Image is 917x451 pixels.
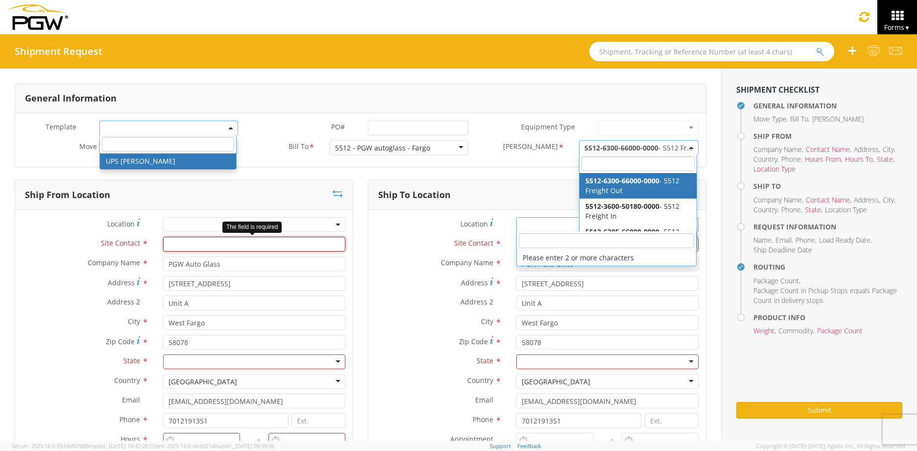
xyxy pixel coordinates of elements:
[459,337,488,346] span: Zip Code
[753,154,777,164] span: Country
[123,356,140,365] span: State
[7,4,68,30] img: pgw-form-logo-1aaa8060b1cc70fad034.png
[753,223,902,230] h4: Request Information
[450,434,493,444] span: Appointment
[775,235,793,245] li: ,
[796,235,815,245] span: Phone
[796,235,817,245] li: ,
[753,326,776,336] li: ,
[805,205,822,215] li: ,
[753,195,803,205] li: ,
[15,46,102,57] h4: Shipment Request
[781,154,802,164] li: ,
[781,154,801,164] span: Phone
[790,114,808,124] span: Bill To
[778,326,813,335] span: Commodity
[753,145,803,154] li: ,
[169,377,237,387] div: [GEOGRAPHIC_DATA]
[461,278,488,287] span: Address
[477,356,493,365] span: State
[120,415,140,424] span: Phone
[756,442,905,450] span: Copyright © [DATE]-[DATE] Agistix Inc., All Rights Reserved
[883,145,895,154] li: ,
[107,297,140,306] span: Address 2
[775,235,792,245] span: Email
[753,195,802,204] span: Company Name
[222,222,282,233] div: The field is required
[884,23,910,32] span: Forms
[736,402,902,419] button: Submit
[753,276,800,286] li: ,
[806,195,851,205] li: ,
[101,238,140,248] span: Site Contact
[611,434,613,444] span: -
[883,195,895,205] li: ,
[753,235,772,245] span: Name
[114,376,140,385] span: Country
[106,337,135,346] span: Zip Code
[88,258,140,267] span: Company Name
[645,413,699,428] input: Ext.
[753,245,812,254] span: Ship Deadline Date
[753,154,779,164] li: ,
[584,143,658,152] span: 5512-6300-66000-0000
[736,84,820,95] strong: Shipment Checklist
[753,314,902,321] h4: Product Info
[845,154,873,164] span: Hours To
[579,140,699,155] span: 5512-6300-66000-0000
[806,145,850,154] span: Contact Name
[854,145,880,154] li: ,
[585,176,679,195] span: - 5512 Freight Out
[753,114,788,124] li: ,
[812,114,864,124] span: [PERSON_NAME]
[522,377,590,387] div: [GEOGRAPHIC_DATA]
[806,145,851,154] li: ,
[467,376,493,385] span: Country
[877,154,894,164] li: ,
[517,250,696,266] li: Please enter 2 or more characters
[25,190,110,200] h3: Ship From Location
[753,145,802,154] span: Company Name
[778,326,815,336] li: ,
[584,143,718,152] span: - 5512 Freight Out
[335,143,430,153] div: 5512 - PGW autoglass - Fargo
[585,227,659,236] span: 5512-6305-66000-0000
[753,205,777,214] span: Country
[790,114,810,124] li: ,
[503,142,558,153] span: Bill Code
[589,42,834,61] input: Shipment, Tracking or Reference Number (at least 4 chars)
[289,142,309,153] span: Bill To
[585,176,659,185] span: 5512-6300-66000-0000
[845,154,874,164] li: ,
[854,145,879,154] span: Address
[753,286,897,305] span: Package Count in Pickup Stops equals Package Count in delivery stops
[753,164,796,174] span: Location Type
[854,195,879,204] span: Address
[454,238,493,248] span: Site Contact
[883,195,894,204] span: City
[825,205,867,214] span: Location Type
[517,442,541,450] a: Feedback
[100,153,236,169] li: UPS [PERSON_NAME]
[817,326,863,335] span: Package Count
[481,317,493,326] span: City
[805,205,821,214] span: State
[753,182,902,190] h4: Ship To
[25,94,117,103] h3: General Information
[585,201,659,211] span: 5512-3600-50180-0000
[584,143,693,152] span: 5512-6300-66000-0000
[753,235,773,245] li: ,
[904,24,910,32] span: ▼
[460,297,493,306] span: Address 2
[215,442,274,450] span: master, [DATE] 09:59:06
[473,415,493,424] span: Phone
[585,201,679,221] span: - 5512 Freight In
[460,219,488,228] span: Location
[781,205,802,215] li: ,
[753,114,786,124] span: Move Type
[46,122,76,131] span: Template
[805,154,843,164] li: ,
[854,195,880,205] li: ,
[475,395,493,404] span: Email
[122,395,140,404] span: Email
